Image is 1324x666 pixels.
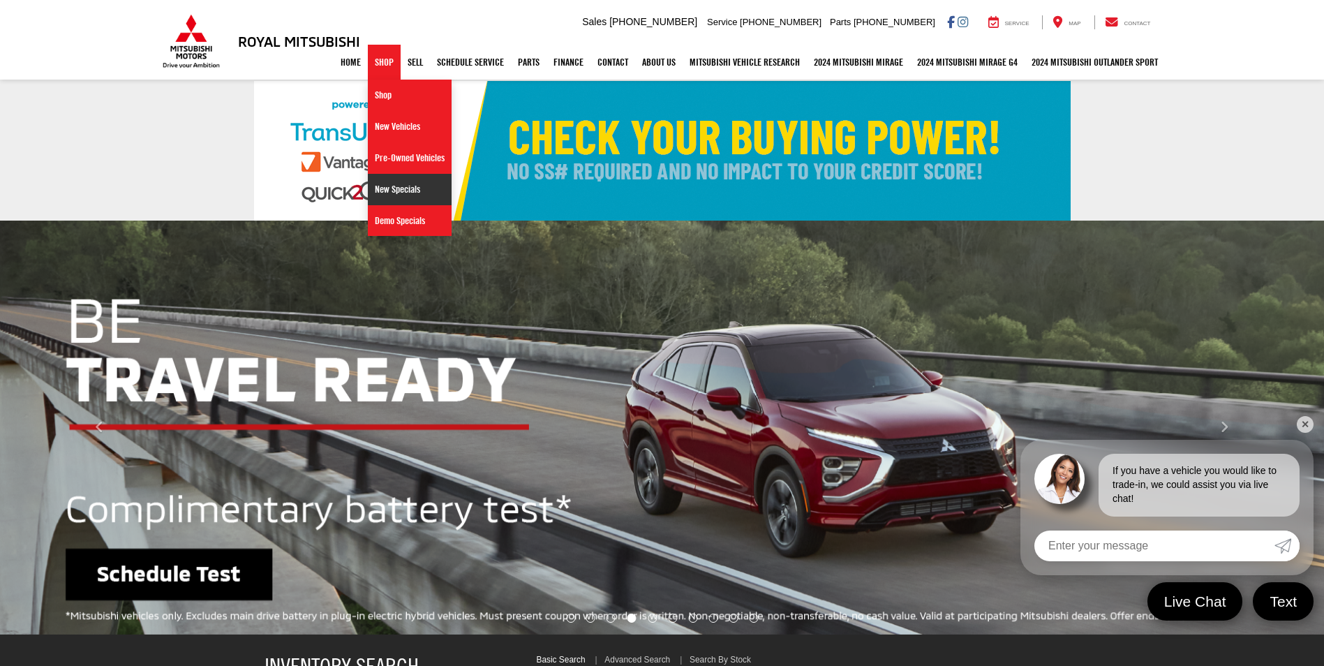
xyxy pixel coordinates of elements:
[1025,45,1165,80] a: 2024 Mitsubishi Outlander SPORT
[368,205,452,236] a: Demo Specials
[1005,20,1029,27] span: Service
[586,614,595,623] li: Go to slide number 2.
[830,17,851,27] span: Parts
[368,111,452,142] a: New Vehicles
[729,614,738,623] li: Go to slide number 9.
[978,15,1040,29] a: Service
[607,614,616,623] li: Go to slide number 3.
[1042,15,1091,29] a: Map
[854,17,935,27] span: [PHONE_NUMBER]
[749,614,758,623] li: Go to slide number 10.
[582,16,607,27] span: Sales
[1157,592,1233,611] span: Live Chat
[627,614,637,623] li: Go to slide number 4.
[688,614,697,623] li: Go to slide number 7.
[1147,582,1243,621] a: Live Chat
[368,45,401,80] a: Shop
[368,142,452,174] a: Pre-Owned Vehicles
[609,16,697,27] span: [PHONE_NUMBER]
[1034,454,1085,504] img: Agent profile photo
[947,16,955,27] a: Facebook: Click to visit our Facebook page
[430,45,511,80] a: Schedule Service: Opens in a new tab
[334,45,368,80] a: Home
[707,17,737,27] span: Service
[1094,15,1161,29] a: Contact
[708,614,717,623] li: Go to slide number 8.
[160,14,223,68] img: Mitsubishi
[368,80,452,111] a: Shop
[958,16,968,27] a: Instagram: Click to visit our Instagram page
[1099,454,1300,517] div: If you have a vehicle you would like to trade-in, we could assist you via live chat!
[368,174,452,205] a: New Specials
[1034,531,1274,561] input: Enter your message
[1125,249,1324,607] button: Click to view next picture.
[1274,531,1300,561] a: Submit
[590,45,635,80] a: Contact
[648,614,657,623] li: Go to slide number 5.
[1263,592,1304,611] span: Text
[238,34,360,49] h3: Royal Mitsubishi
[401,45,430,80] a: Sell
[1069,20,1080,27] span: Map
[683,45,807,80] a: Mitsubishi Vehicle Research
[566,614,575,623] li: Go to slide number 1.
[635,45,683,80] a: About Us
[1253,582,1314,621] a: Text
[254,81,1071,221] img: Check Your Buying Power
[807,45,910,80] a: 2024 Mitsubishi Mirage
[511,45,546,80] a: Parts: Opens in a new tab
[546,45,590,80] a: Finance
[668,614,677,623] li: Go to slide number 6.
[740,17,821,27] span: [PHONE_NUMBER]
[1124,20,1150,27] span: Contact
[910,45,1025,80] a: 2024 Mitsubishi Mirage G4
